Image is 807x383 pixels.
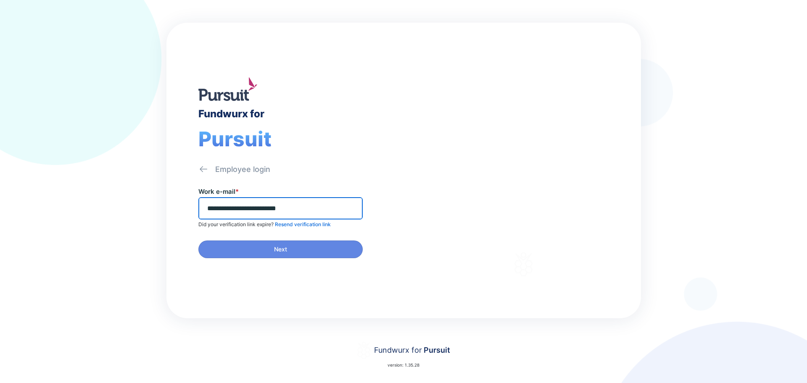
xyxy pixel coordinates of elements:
[198,188,239,195] label: Work e-mail
[374,344,450,356] div: Fundwurx for
[451,183,596,206] div: Thank you for choosing Fundwurx as your partner in driving positive social impact!
[215,164,270,174] div: Employee login
[198,240,363,258] button: Next
[422,346,450,354] span: Pursuit
[451,145,548,166] div: Fundwurx
[198,127,272,151] span: Pursuit
[198,77,257,101] img: logo.jpg
[451,134,517,142] div: Welcome to
[274,245,287,254] span: Next
[198,221,331,228] p: Did your verification link expire?
[198,108,264,120] div: Fundwurx for
[388,362,419,368] p: version: 1.35.28
[275,221,331,227] span: Resend verification link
